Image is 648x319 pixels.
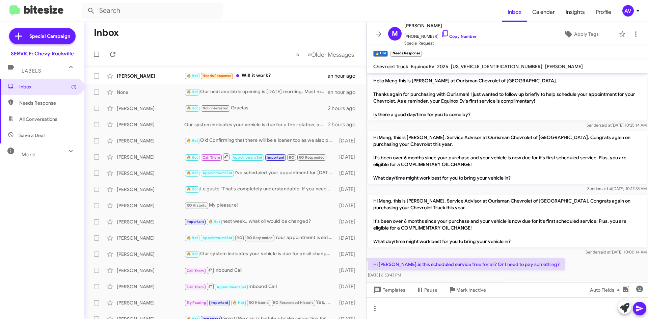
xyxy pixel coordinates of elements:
span: Equinox Ev [411,63,434,70]
div: 2 hours ago [328,121,361,128]
div: [PERSON_NAME] [117,170,184,177]
span: RO Responded Historic [273,300,314,305]
a: Special Campaign [9,28,76,44]
span: Chevrolet Truck [373,63,408,70]
div: SERVICE: Chevy Rockville [11,50,74,57]
button: AV [617,5,641,17]
span: All Conversations [19,116,57,123]
span: Special Campaign [29,33,70,39]
div: Liked “I guess we will pay it by ear and see what the weather does!” [184,153,336,161]
nav: Page navigation example [292,48,358,61]
span: 🔥 Hot [209,219,220,224]
span: Mark Inactive [456,284,486,296]
div: [PERSON_NAME] [117,251,184,258]
span: Not-Interested [202,106,228,110]
button: Templates [367,284,411,296]
div: My pleasure! [184,202,336,209]
span: RO Historic [187,203,207,208]
a: Calendar [527,2,560,22]
span: 🔥 Hot [233,300,244,305]
span: Sender [DATE] 10:25:14 AM [587,123,647,128]
span: [DATE] 6:53:43 PM [368,272,401,277]
div: [DATE] [336,283,361,290]
span: More [22,152,35,158]
div: [PERSON_NAME] [117,235,184,241]
span: Sender [DATE] 10:00:14 AM [586,249,647,255]
span: Needs Response [19,100,77,106]
div: [DATE] [336,235,361,241]
div: [DATE] [336,186,361,193]
div: Our next available opening is [DATE] morning. Most maintenance appointments take 1–3 hours. What ... [184,88,328,96]
div: [PERSON_NAME] [117,299,184,306]
span: 2025 [437,63,448,70]
div: [PERSON_NAME] [117,154,184,160]
h1: Inbox [94,27,119,38]
span: RO Historic [249,300,269,305]
small: 🔥 Hot [373,51,388,57]
div: next week.. what oil would be changed? [184,218,336,225]
p: Hi [PERSON_NAME],is this scheduled service free for all? Or I need to pay something? [368,258,565,270]
div: [DATE] [336,251,361,258]
div: [PERSON_NAME] [117,105,184,112]
span: Appointment Set [202,236,232,240]
div: Our system indicates your vehicle is due for an oil change, tire rotation, and multipoint inspection [184,250,336,258]
span: Important [211,300,228,305]
span: Labels [22,68,41,74]
span: 🔥 Hot [187,252,198,256]
span: Inbox [19,83,77,90]
span: RO Responded [299,155,325,160]
div: an hour ago [328,89,361,96]
p: Hi Meng, this is [PERSON_NAME], Service Advisor at Ourisman Chevrolet of [GEOGRAPHIC_DATA]. Congr... [368,195,647,247]
button: Apply Tags [546,28,616,40]
span: 🔥 Hot [187,171,198,175]
span: Profile [590,2,617,22]
span: said at [599,249,611,255]
div: Inbound Call [184,282,336,291]
span: 🔥 Hot [187,106,198,110]
span: Call Them [187,269,204,273]
span: Call Them [187,285,204,289]
div: None [117,89,184,96]
div: [DATE] [336,154,361,160]
span: Older Messages [311,51,354,58]
div: [PERSON_NAME] [117,267,184,274]
div: [DATE] [336,170,361,177]
span: [US_VEHICLE_IDENTIFICATION_NUMBER] [451,63,542,70]
span: RO [289,155,294,160]
div: I've scheduled your appointment for [DATE] at 10 AM. We look forward to seeing you then! [184,169,336,177]
span: said at [600,186,612,191]
span: said at [600,123,612,128]
span: Call Them [202,155,220,160]
span: » [307,50,311,59]
span: RO Responded [247,236,273,240]
div: [DATE] [336,137,361,144]
span: Important [267,155,284,160]
button: Next [303,48,358,61]
a: Inbox [502,2,527,22]
div: [DATE] [336,218,361,225]
button: Auto Fields [585,284,628,296]
div: Our system indicates your vehicle is due for a tire rotation, and multipoint inspection [184,121,328,128]
span: 🔥 Hot [187,138,198,143]
span: Try Pausing [187,300,206,305]
a: Insights [560,2,590,22]
span: 🔥 Hot [187,74,198,78]
div: Le gustó “That's completely understandable. If you need to schedule an appointment later, feel fr... [184,185,336,193]
div: Inbound Call [184,266,336,274]
span: Save a Deal [19,132,45,139]
span: Sender [DATE] 10:17:33 AM [587,186,647,191]
span: 🔥 Hot [187,155,198,160]
button: Pause [411,284,443,296]
div: an hour ago [328,73,361,79]
span: Apply Tags [574,28,599,40]
a: Copy Number [441,34,477,39]
span: Appointment Set [217,285,246,289]
div: Ok! Confirming that there will be a loaner too as we also paid for that! Thanks! [184,137,336,144]
div: Yes, we do have availability on [DATE]. What time would work best for you? [184,299,336,307]
div: [DATE] [336,267,361,274]
span: Appointment Set [202,171,232,175]
span: (1) [71,83,77,90]
div: [PERSON_NAME] [117,121,184,128]
div: [PERSON_NAME] [117,202,184,209]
